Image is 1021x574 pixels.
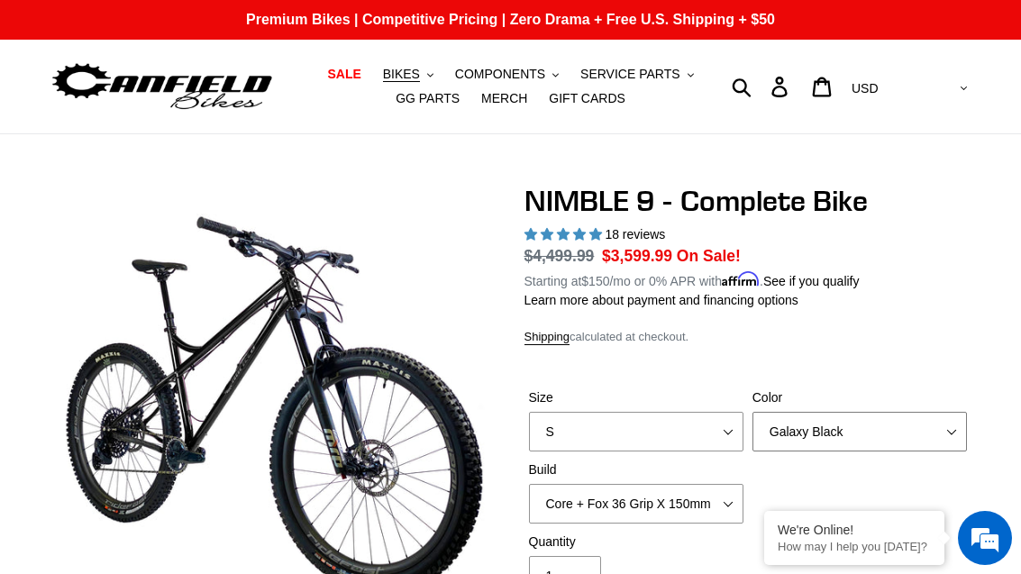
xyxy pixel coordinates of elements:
[524,328,972,346] div: calculated at checkout.
[387,87,469,111] a: GG PARTS
[383,67,420,82] span: BIKES
[455,67,545,82] span: COMPONENTS
[581,274,609,288] span: $150
[763,274,860,288] a: See if you qualify - Learn more about Affirm Financing (opens in modal)
[752,388,967,407] label: Color
[481,91,527,106] span: MERCH
[529,388,743,407] label: Size
[318,62,369,87] a: SALE
[524,293,798,307] a: Learn more about payment and financing options
[524,247,595,265] s: $4,499.99
[529,460,743,479] label: Build
[529,533,743,551] label: Quantity
[605,227,665,241] span: 18 reviews
[524,184,972,218] h1: NIMBLE 9 - Complete Bike
[677,244,741,268] span: On Sale!
[778,523,931,537] div: We're Online!
[778,540,931,553] p: How may I help you today?
[524,330,570,345] a: Shipping
[396,91,460,106] span: GG PARTS
[722,271,760,287] span: Affirm
[524,268,860,291] p: Starting at /mo or 0% APR with .
[446,62,568,87] button: COMPONENTS
[540,87,634,111] a: GIFT CARDS
[549,91,625,106] span: GIFT CARDS
[472,87,536,111] a: MERCH
[524,227,606,241] span: 4.89 stars
[580,67,679,82] span: SERVICE PARTS
[50,59,275,115] img: Canfield Bikes
[571,62,702,87] button: SERVICE PARTS
[327,67,360,82] span: SALE
[374,62,442,87] button: BIKES
[602,247,672,265] span: $3,599.99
